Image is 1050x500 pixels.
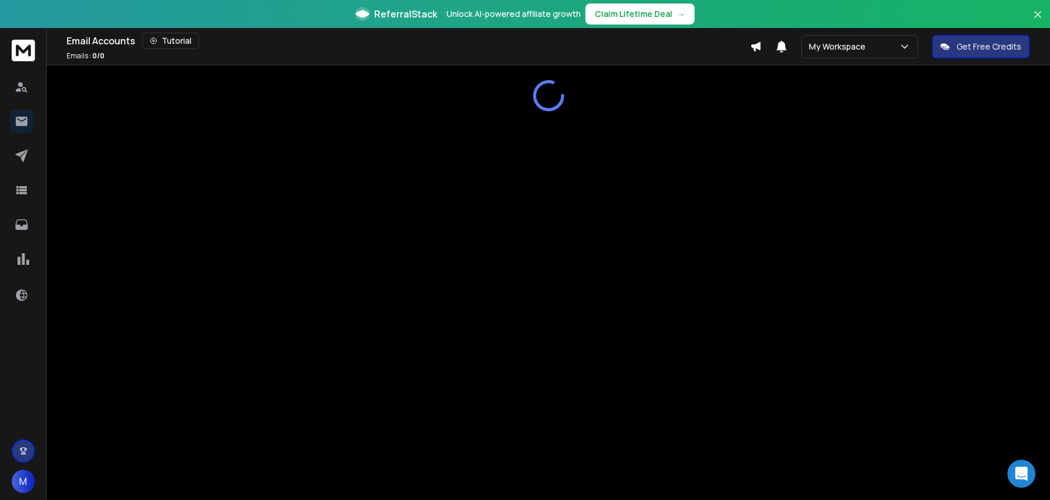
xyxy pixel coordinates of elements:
button: Tutorial [142,33,199,49]
p: Unlock AI-powered affiliate growth [446,8,581,20]
span: → [677,8,685,20]
div: Email Accounts [67,33,750,49]
button: Claim Lifetime Deal→ [585,4,695,25]
p: Emails : [67,51,104,61]
button: Get Free Credits [932,35,1030,58]
p: My Workspace [809,41,870,53]
button: Close banner [1030,7,1045,35]
button: M [12,470,35,493]
span: ReferralStack [374,7,437,21]
div: Open Intercom Messenger [1007,460,1035,488]
p: Get Free Credits [957,41,1021,53]
span: 0 / 0 [92,51,104,61]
